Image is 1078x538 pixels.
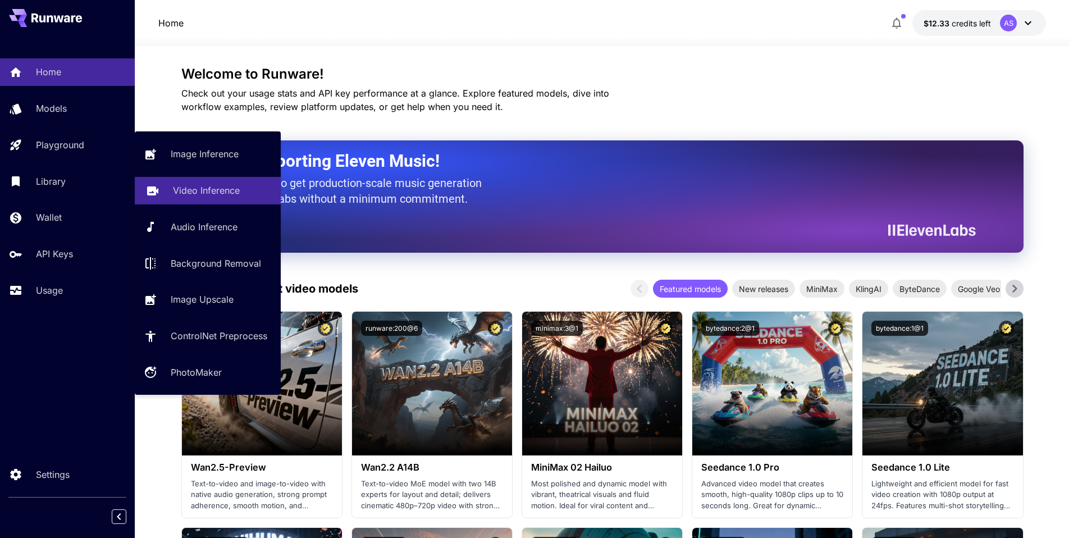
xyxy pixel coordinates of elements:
p: Background Removal [171,257,261,270]
a: Image Inference [135,140,281,168]
a: PhotoMaker [135,359,281,386]
h3: MiniMax 02 Hailuo [531,462,673,473]
p: Models [36,102,67,115]
button: runware:200@6 [361,321,422,336]
a: Audio Inference [135,213,281,241]
p: Image Inference [171,147,239,161]
span: $12.33 [924,19,952,28]
span: MiniMax [800,283,844,295]
button: Certified Model – Vetted for best performance and includes a commercial license. [999,321,1014,336]
span: Featured models [653,283,728,295]
a: Background Removal [135,249,281,277]
button: $12.33198 [912,10,1046,36]
div: AS [1000,15,1017,31]
span: New releases [732,283,795,295]
button: bytedance:2@1 [701,321,759,336]
p: Home [36,65,61,79]
p: PhotoMaker [171,366,222,379]
p: API Keys [36,247,73,261]
h3: Seedance 1.0 Lite [871,462,1013,473]
p: Image Upscale [171,293,234,306]
p: Home [158,16,184,30]
p: Library [36,175,66,188]
h3: Wan2.2 A14B [361,462,503,473]
p: Most polished and dynamic model with vibrant, theatrical visuals and fluid motion. Ideal for vira... [531,478,673,512]
a: Video Inference [135,177,281,204]
img: alt [352,312,512,455]
a: Image Upscale [135,286,281,313]
h3: Seedance 1.0 Pro [701,462,843,473]
p: The only way to get production-scale music generation from Eleven Labs without a minimum commitment. [209,175,490,207]
button: Collapse sidebar [112,509,126,524]
button: Certified Model – Vetted for best performance and includes a commercial license. [318,321,333,336]
img: alt [862,312,1022,455]
img: alt [692,312,852,455]
img: alt [522,312,682,455]
span: ByteDance [893,283,947,295]
button: minimax:3@1 [531,321,583,336]
nav: breadcrumb [158,16,184,30]
h3: Welcome to Runware! [181,66,1024,82]
span: KlingAI [849,283,888,295]
button: Certified Model – Vetted for best performance and includes a commercial license. [658,321,673,336]
div: $12.33198 [924,17,991,29]
p: Lightweight and efficient model for fast video creation with 1080p output at 24fps. Features mult... [871,478,1013,512]
p: Text-to-video MoE model with two 14B experts for layout and detail; delivers cinematic 480p–720p ... [361,478,503,512]
span: Google Veo [951,283,1007,295]
h3: Wan2.5-Preview [191,462,333,473]
p: ControlNet Preprocess [171,329,267,343]
p: Wallet [36,211,62,224]
button: bytedance:1@1 [871,321,928,336]
h2: Now Supporting Eleven Music! [209,151,967,172]
p: Settings [36,468,70,481]
a: ControlNet Preprocess [135,322,281,350]
p: Playground [36,138,84,152]
p: Audio Inference [171,220,237,234]
span: credits left [952,19,991,28]
div: Collapse sidebar [120,507,135,527]
p: Usage [36,284,63,297]
p: Text-to-video and image-to-video with native audio generation, strong prompt adherence, smooth mo... [191,478,333,512]
button: Certified Model – Vetted for best performance and includes a commercial license. [488,321,503,336]
button: Certified Model – Vetted for best performance and includes a commercial license. [828,321,843,336]
span: Check out your usage stats and API key performance at a glance. Explore featured models, dive int... [181,88,609,112]
p: Video Inference [173,184,240,197]
p: Advanced video model that creates smooth, high-quality 1080p clips up to 10 seconds long. Great f... [701,478,843,512]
